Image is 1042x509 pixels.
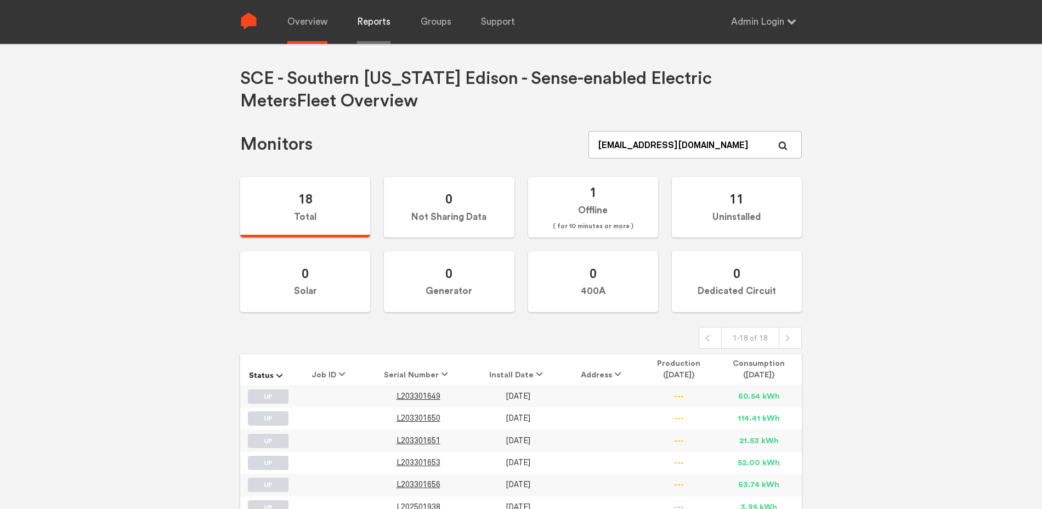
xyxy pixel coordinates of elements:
[716,385,802,407] td: 60.54 kWh
[397,436,440,445] span: L203301651
[506,436,530,445] span: [DATE]
[716,452,802,474] td: 52.00 kWh
[642,354,716,385] th: Production ([DATE])
[240,177,370,238] label: Total
[716,408,802,429] td: 114.41 kWh
[642,385,716,407] td: ---
[565,354,642,385] th: Address
[248,389,288,404] label: UP
[298,191,313,207] span: 18
[302,265,309,281] span: 0
[240,133,313,156] h1: Monitors
[397,392,440,400] a: L203301649
[642,474,716,496] td: ---
[397,480,440,489] a: L203301656
[716,354,802,385] th: Consumption ([DATE])
[248,411,288,426] label: UP
[588,131,802,159] input: Serial Number, job ID, name, address
[397,459,440,467] a: L203301653
[445,191,452,207] span: 0
[240,354,297,385] th: Status
[729,191,744,207] span: 11
[590,265,597,281] span: 0
[553,220,633,233] span: ( for 10 minutes or more )
[472,354,565,385] th: Install Date
[506,480,530,489] span: [DATE]
[716,429,802,451] td: 21.53 kWh
[506,392,530,401] span: [DATE]
[240,67,802,112] h1: SCE - Southern [US_STATE] Edison - Sense-enabled Electric Meters Fleet Overview
[384,251,514,312] label: Generator
[642,408,716,429] td: ---
[733,265,740,281] span: 0
[672,251,802,312] label: Dedicated Circuit
[445,265,452,281] span: 0
[716,474,802,496] td: 63.74 kWh
[248,478,288,492] label: UP
[397,437,440,445] a: L203301651
[240,251,370,312] label: Solar
[506,414,530,423] span: [DATE]
[506,458,530,467] span: [DATE]
[365,354,472,385] th: Serial Number
[397,392,440,401] span: L203301649
[248,456,288,470] label: UP
[642,429,716,451] td: ---
[672,177,802,238] label: Uninstalled
[528,177,658,238] label: Offline
[248,434,288,448] label: UP
[397,414,440,423] span: L203301650
[528,251,658,312] label: 400A
[642,452,716,474] td: ---
[297,354,365,385] th: Job ID
[590,184,597,200] span: 1
[721,327,779,348] div: 1-18 of 18
[397,414,440,422] a: L203301650
[240,13,257,30] img: Sense Logo
[384,177,514,238] label: Not Sharing Data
